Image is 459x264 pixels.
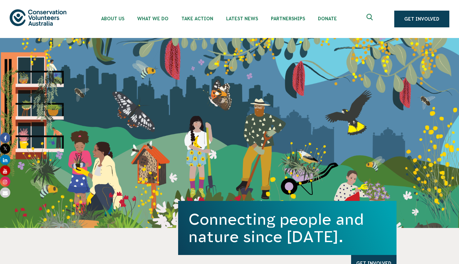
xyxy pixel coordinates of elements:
h1: Connecting people and nature since [DATE]. [188,211,386,245]
span: Expand search box [367,14,375,24]
span: Donate [318,16,337,21]
span: About Us [101,16,124,21]
span: What We Do [137,16,168,21]
a: Get Involved [394,11,449,27]
button: Expand search box Close search box [363,11,378,27]
span: Take Action [181,16,213,21]
span: Latest News [226,16,258,21]
span: Partnerships [271,16,305,21]
img: logo.svg [10,9,66,26]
